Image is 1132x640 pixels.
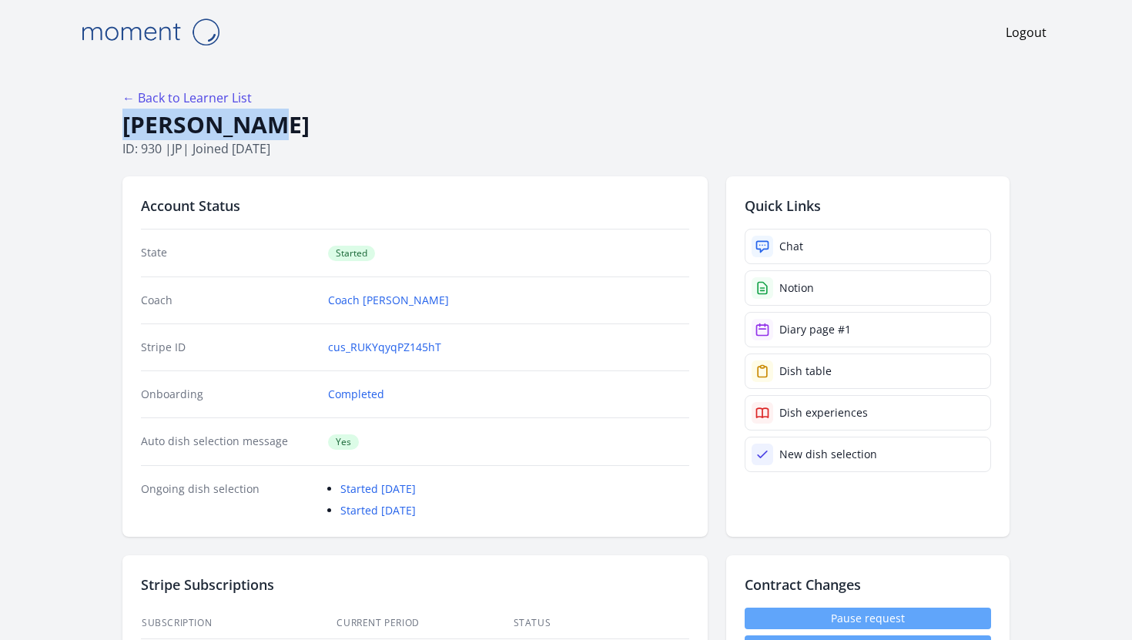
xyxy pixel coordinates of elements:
[745,312,991,347] a: Diary page #1
[745,229,991,264] a: Chat
[745,608,991,629] a: Pause request
[328,246,375,261] span: Started
[336,608,512,639] th: Current Period
[141,387,316,402] dt: Onboarding
[141,608,336,639] th: Subscription
[1006,23,1047,42] a: Logout
[745,270,991,306] a: Notion
[745,574,991,595] h2: Contract Changes
[340,503,416,518] a: Started [DATE]
[779,405,868,421] div: Dish experiences
[122,89,252,106] a: ← Back to Learner List
[328,434,359,450] span: Yes
[328,340,441,355] a: cus_RUKYqyqPZ145hT
[779,364,832,379] div: Dish table
[340,481,416,496] a: Started [DATE]
[745,437,991,472] a: New dish selection
[141,245,316,261] dt: State
[141,293,316,308] dt: Coach
[779,447,877,462] div: New dish selection
[141,340,316,355] dt: Stripe ID
[73,12,227,52] img: Moment
[328,387,384,402] a: Completed
[122,139,1010,158] p: ID: 930 | | Joined [DATE]
[141,481,316,518] dt: Ongoing dish selection
[141,195,689,216] h2: Account Status
[172,140,183,157] span: jp
[745,395,991,431] a: Dish experiences
[745,354,991,389] a: Dish table
[779,239,803,254] div: Chat
[779,280,814,296] div: Notion
[513,608,689,639] th: Status
[141,574,689,595] h2: Stripe Subscriptions
[141,434,316,450] dt: Auto dish selection message
[328,293,449,308] a: Coach [PERSON_NAME]
[122,110,1010,139] h1: [PERSON_NAME]
[779,322,851,337] div: Diary page #1
[745,195,991,216] h2: Quick Links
